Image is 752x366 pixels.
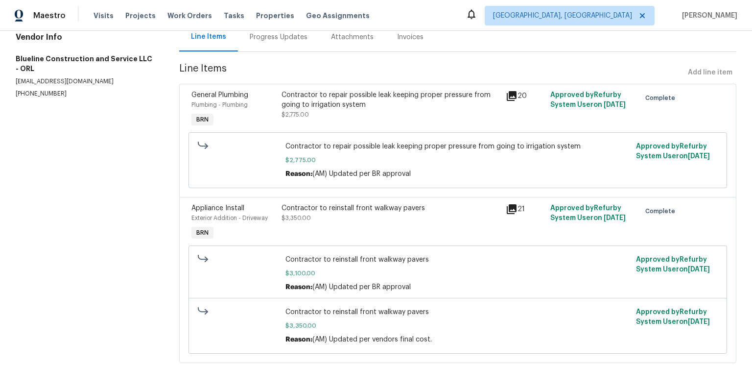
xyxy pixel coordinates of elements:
[256,11,294,21] span: Properties
[493,11,632,21] span: [GEOGRAPHIC_DATA], [GEOGRAPHIC_DATA]
[167,11,212,21] span: Work Orders
[191,32,226,42] div: Line Items
[191,215,268,221] span: Exterior Addition - Driveway
[191,92,248,98] span: General Plumbing
[678,11,737,21] span: [PERSON_NAME]
[312,336,432,343] span: (AM) Updated per vendors final cost.
[224,12,244,19] span: Tasks
[636,309,710,325] span: Approved by Refurby System User on
[312,171,411,177] span: (AM) Updated per BR approval
[192,115,212,124] span: BRN
[688,266,710,273] span: [DATE]
[285,284,312,291] span: Reason:
[636,256,710,273] span: Approved by Refurby System User on
[506,90,545,102] div: 20
[397,32,423,42] div: Invoices
[285,336,312,343] span: Reason:
[16,77,156,86] p: [EMAIL_ADDRESS][DOMAIN_NAME]
[306,11,370,21] span: Geo Assignments
[331,32,374,42] div: Attachments
[636,143,710,160] span: Approved by Refurby System User on
[645,93,679,103] span: Complete
[282,90,500,110] div: Contractor to repair possible leak keeping proper pressure from going to irrigation system
[282,112,309,118] span: $2,775.00
[506,203,545,215] div: 21
[16,54,156,73] h5: Blueline Construction and Service LLC - ORL
[688,318,710,325] span: [DATE]
[282,215,311,221] span: $3,350.00
[285,321,630,331] span: $3,350.00
[688,153,710,160] span: [DATE]
[94,11,114,21] span: Visits
[16,90,156,98] p: [PHONE_NUMBER]
[192,228,212,238] span: BRN
[191,102,248,108] span: Plumbing - Plumbing
[312,284,411,291] span: (AM) Updated per BR approval
[645,206,679,216] span: Complete
[550,92,626,108] span: Approved by Refurby System User on
[282,203,500,213] div: Contractor to reinstall front walkway pavers
[285,268,630,278] span: $3,100.00
[191,205,244,212] span: Appliance Install
[250,32,307,42] div: Progress Updates
[285,171,312,177] span: Reason:
[285,255,630,265] span: Contractor to reinstall front walkway pavers
[16,32,156,42] h4: Vendor Info
[285,155,630,165] span: $2,775.00
[125,11,156,21] span: Projects
[179,64,684,82] span: Line Items
[285,142,630,151] span: Contractor to repair possible leak keeping proper pressure from going to irrigation system
[604,101,626,108] span: [DATE]
[33,11,66,21] span: Maestro
[604,215,626,221] span: [DATE]
[285,307,630,317] span: Contractor to reinstall front walkway pavers
[550,205,626,221] span: Approved by Refurby System User on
